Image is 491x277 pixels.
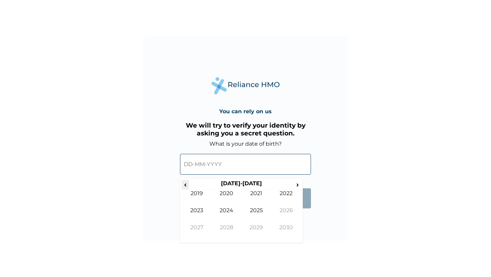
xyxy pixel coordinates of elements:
[241,207,271,224] td: 2025
[182,224,212,241] td: 2027
[219,108,272,115] h4: You can rely on us
[180,121,311,137] h3: We will try to verify your identity by asking you a secret question.
[271,224,301,241] td: 2030
[294,180,301,189] span: ›
[182,190,212,207] td: 2019
[180,154,311,175] input: DD-MM-YYYY
[182,180,189,189] span: ‹
[271,207,301,224] td: 2026
[241,190,271,207] td: 2021
[209,141,282,147] label: What is your date of birth?
[212,224,242,241] td: 2028
[271,190,301,207] td: 2022
[189,180,294,190] th: [DATE]-[DATE]
[212,207,242,224] td: 2024
[211,77,280,94] img: Reliance Health's Logo
[212,190,242,207] td: 2020
[241,224,271,241] td: 2029
[182,207,212,224] td: 2023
